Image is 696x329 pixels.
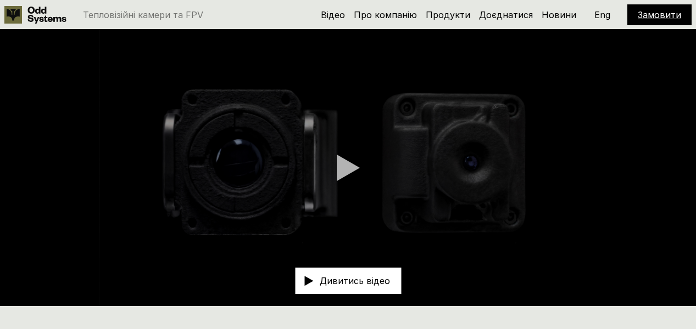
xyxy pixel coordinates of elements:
[479,9,533,20] a: Доєднатися
[542,9,576,20] a: Новини
[83,10,203,19] p: Тепловізійні камери та FPV
[320,276,390,285] p: Дивитись відео
[638,9,681,20] a: Замовити
[321,9,345,20] a: Відео
[426,9,470,20] a: Продукти
[594,10,610,19] p: Eng
[354,9,417,20] a: Про компанію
